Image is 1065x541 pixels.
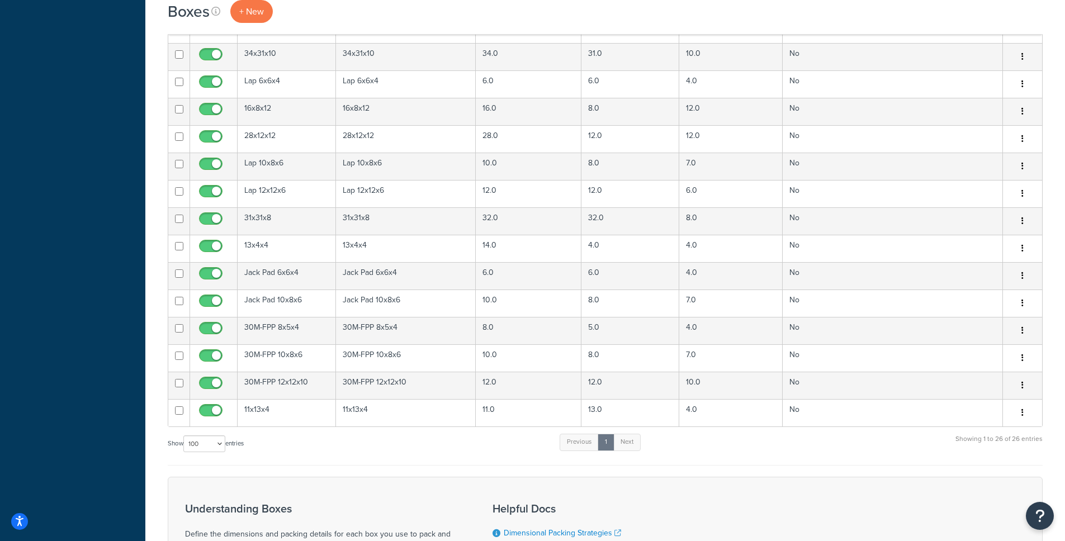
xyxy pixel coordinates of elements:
td: 8.0 [581,153,679,180]
h1: Boxes [168,1,210,22]
td: Jack Pad 10x8x6 [238,290,336,317]
td: Lap 12x12x6 [238,180,336,207]
td: 4.0 [679,262,783,290]
label: Show entries [168,435,244,452]
td: 12.0 [581,372,679,399]
td: 30M-FPP 12x12x10 [336,372,476,399]
td: 12.0 [679,125,783,153]
td: 32.0 [476,207,581,235]
td: Jack Pad 10x8x6 [336,290,476,317]
select: Showentries [183,435,225,452]
td: 7.0 [679,153,783,180]
td: 30M-FPP 12x12x10 [238,372,336,399]
td: 30M-FPP 10x8x6 [336,344,476,372]
span: + New [239,5,264,18]
td: 12.0 [679,98,783,125]
td: No [783,262,1003,290]
td: 31x31x8 [336,207,476,235]
td: No [783,125,1003,153]
td: 10.0 [679,43,783,70]
td: 12.0 [581,125,679,153]
td: No [783,317,1003,344]
td: 34x31x10 [238,43,336,70]
td: 6.0 [581,262,679,290]
td: 28.0 [476,125,581,153]
td: 11x13x4 [336,399,476,426]
td: Jack Pad 6x6x4 [238,262,336,290]
td: 8.0 [476,317,581,344]
td: 32.0 [581,207,679,235]
td: 8.0 [581,290,679,317]
td: 4.0 [679,399,783,426]
td: 30M-FPP 8x5x4 [238,317,336,344]
td: 31.0 [581,43,679,70]
td: No [783,98,1003,125]
td: 31x31x8 [238,207,336,235]
td: 6.0 [476,70,581,98]
td: 14.0 [476,235,581,262]
td: Lap 10x8x6 [336,153,476,180]
td: No [783,207,1003,235]
td: 28x12x12 [336,125,476,153]
td: No [783,399,1003,426]
td: 34.0 [476,43,581,70]
td: 7.0 [679,290,783,317]
td: 13.0 [581,399,679,426]
td: No [783,235,1003,262]
td: 30M-FPP 8x5x4 [336,317,476,344]
td: 30M-FPP 10x8x6 [238,344,336,372]
h3: Understanding Boxes [185,502,465,515]
td: Jack Pad 6x6x4 [336,262,476,290]
td: 8.0 [581,344,679,372]
td: Lap 12x12x6 [336,180,476,207]
td: 28x12x12 [238,125,336,153]
td: 10.0 [476,344,581,372]
a: Dimensional Packing Strategies [504,527,621,539]
td: Lap 6x6x4 [238,70,336,98]
div: Showing 1 to 26 of 26 entries [955,433,1043,457]
td: 12.0 [476,180,581,207]
td: No [783,290,1003,317]
td: 34x31x10 [336,43,476,70]
td: 8.0 [581,98,679,125]
button: Open Resource Center [1026,502,1054,530]
td: 5.0 [581,317,679,344]
td: No [783,153,1003,180]
td: 10.0 [679,372,783,399]
td: No [783,43,1003,70]
td: 4.0 [679,317,783,344]
td: Lap 10x8x6 [238,153,336,180]
td: 16.0 [476,98,581,125]
a: 1 [598,434,614,450]
td: No [783,70,1003,98]
td: No [783,372,1003,399]
td: 10.0 [476,290,581,317]
td: 11x13x4 [238,399,336,426]
td: 4.0 [679,235,783,262]
a: Next [613,434,641,450]
td: 7.0 [679,344,783,372]
a: Previous [560,434,599,450]
td: 16x8x12 [336,98,476,125]
td: 11.0 [476,399,581,426]
td: 16x8x12 [238,98,336,125]
td: 10.0 [476,153,581,180]
td: 6.0 [476,262,581,290]
td: 4.0 [581,235,679,262]
h3: Helpful Docs [493,502,668,515]
td: 6.0 [581,70,679,98]
td: No [783,180,1003,207]
td: Lap 6x6x4 [336,70,476,98]
td: No [783,344,1003,372]
td: 6.0 [679,180,783,207]
td: 12.0 [581,180,679,207]
td: 13x4x4 [336,235,476,262]
td: 4.0 [679,70,783,98]
td: 12.0 [476,372,581,399]
td: 8.0 [679,207,783,235]
td: 13x4x4 [238,235,336,262]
